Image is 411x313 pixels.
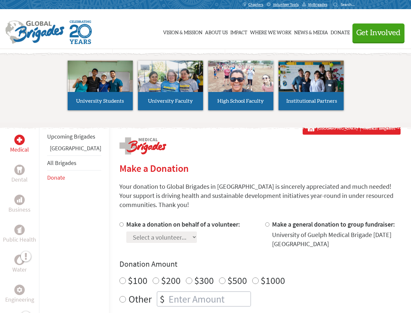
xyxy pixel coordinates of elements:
[47,159,76,167] a: All Brigades
[11,175,28,184] p: Dental
[17,197,22,202] img: Business
[250,15,292,48] a: Where We Work
[17,256,22,263] img: Water
[194,274,214,287] label: $300
[129,291,152,306] label: Other
[14,165,25,175] div: Dental
[47,129,101,144] li: Upcoming Brigades
[12,255,27,274] a: WaterWater
[286,98,337,104] span: Institutional Partners
[119,182,401,209] p: Your donation to Global Brigades in [GEOGRAPHIC_DATA] is sincerely appreciated and much needed! Y...
[273,2,299,7] span: Volunteer Tools
[47,174,65,181] a: Donate
[119,137,166,155] img: logo-medical.png
[157,292,167,306] div: $
[10,135,29,154] a: MedicalMedical
[261,274,285,287] label: $1000
[205,15,228,48] a: About Us
[208,61,273,92] img: menu_brigades_submenu_3.jpg
[47,144,101,156] li: Panama
[138,61,203,104] img: menu_brigades_submenu_2.jpg
[11,165,28,184] a: DentalDental
[47,133,95,140] a: Upcoming Brigades
[279,61,344,110] a: Institutional Partners
[68,61,133,110] a: University Students
[17,137,22,142] img: Medical
[50,144,101,152] a: [GEOGRAPHIC_DATA]
[217,98,264,104] span: High School Faculty
[148,98,193,104] span: University Faculty
[3,225,36,244] a: Public HealthPublic Health
[272,230,401,248] div: University of Guelph Medical Brigade [DATE] [GEOGRAPHIC_DATA]
[294,15,328,48] a: News & Media
[10,145,29,154] p: Medical
[161,274,181,287] label: $200
[248,2,263,7] span: Chapters
[8,195,31,214] a: BusinessBusiness
[5,295,34,304] p: Engineering
[163,15,202,48] a: Vision & Mission
[138,61,203,110] a: University Faculty
[308,2,327,7] span: MyBrigades
[5,21,64,44] img: Global Brigades Logo
[3,235,36,244] p: Public Health
[126,220,240,228] label: Make a donation on behalf of a volunteer:
[331,15,350,48] a: Donate
[352,23,404,42] button: Get Involved
[272,220,395,228] label: Make a general donation to group fundraiser:
[14,195,25,205] div: Business
[128,274,147,287] label: $100
[14,135,25,145] div: Medical
[14,255,25,265] div: Water
[70,21,92,44] img: Global Brigades Celebrating 20 Years
[14,285,25,295] div: Engineering
[12,265,27,274] p: Water
[5,285,34,304] a: EngineeringEngineering
[47,171,101,185] li: Donate
[68,61,133,104] img: menu_brigades_submenu_1.jpg
[230,15,247,48] a: Impact
[279,61,344,104] img: menu_brigades_submenu_4.jpg
[119,259,401,269] h4: Donation Amount
[76,98,124,104] span: University Students
[17,287,22,292] img: Engineering
[14,225,25,235] div: Public Health
[47,156,101,171] li: All Brigades
[227,274,247,287] label: $500
[17,227,22,233] img: Public Health
[17,167,22,173] img: Dental
[119,162,401,174] h2: Make a Donation
[8,205,31,214] p: Business
[208,61,273,110] a: High School Faculty
[341,2,359,7] input: Search...
[356,29,401,37] span: Get Involved
[167,292,251,306] input: Enter Amount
